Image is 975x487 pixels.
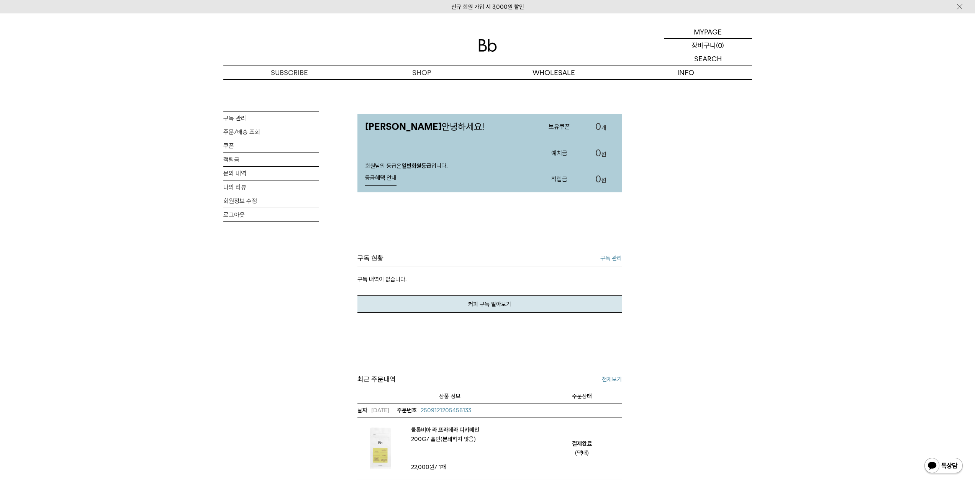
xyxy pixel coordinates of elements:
a: 전체보기 [602,375,622,384]
strong: [PERSON_NAME] [365,121,442,132]
a: 장바구니 (0) [664,39,752,52]
a: SHOP [356,66,488,79]
a: 0개 [580,114,621,140]
a: 주문/배송 조회 [223,125,319,139]
span: 0 [595,148,601,159]
a: 나의 리뷰 [223,180,319,194]
strong: 일반회원등급 [401,162,431,169]
a: 2509121205456133 [397,406,471,415]
span: 0 [595,174,601,185]
span: 홀빈(분쇄하지 않음) [431,436,476,443]
a: 구독 관리 [223,112,319,125]
p: SEARCH [694,52,722,66]
img: 카카오톡 채널 1:1 채팅 버튼 [924,457,964,476]
th: 주문상태 [542,389,622,403]
span: 0 [595,121,601,132]
span: 2509121205456133 [421,407,471,414]
h3: 예치금 [539,143,580,163]
p: WHOLESALE [488,66,620,79]
a: 로그아웃 [223,208,319,221]
td: / 1개 [411,462,476,472]
a: SUBSCRIBE [223,66,356,79]
img: 콜롬비아 라 프라데라 디카페인 [357,425,403,471]
img: 로고 [478,39,497,52]
a: 0원 [580,140,621,166]
em: 결제완료 [572,439,592,448]
p: 장바구니 [692,39,716,52]
a: 콜롬비아 라 프라데라 디카페인 [411,425,479,435]
p: 구독 내역이 없습니다. [357,267,622,295]
p: 안녕하세요! [357,114,531,140]
th: 상품명/옵션 [357,389,542,403]
div: 회원님의 등급은 입니다. [357,155,531,192]
h3: 보유쿠폰 [539,116,580,137]
span: 200g [411,436,429,443]
a: 회원정보 수정 [223,194,319,208]
h3: 적립금 [539,169,580,189]
span: 최근 주문내역 [357,374,396,385]
em: [DATE] [357,406,389,415]
a: 0원 [580,166,621,192]
p: (0) [716,39,724,52]
a: MYPAGE [664,25,752,39]
a: 구독 관리 [600,254,622,263]
a: 문의 내역 [223,167,319,180]
p: MYPAGE [694,25,722,38]
a: 적립금 [223,153,319,166]
a: 쿠폰 [223,139,319,152]
div: (택배) [575,448,589,457]
a: 커피 구독 알아보기 [357,295,622,313]
p: INFO [620,66,752,79]
a: 신규 회원 가입 시 3,000원 할인 [451,3,524,10]
a: 등급혜택 안내 [365,171,397,186]
strong: 22,000원 [411,464,434,471]
h3: 구독 현황 [357,254,383,263]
